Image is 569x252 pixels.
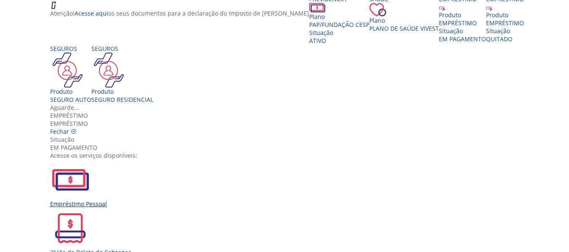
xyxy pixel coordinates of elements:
img: ico_dinheiro.png [309,3,326,13]
img: 2ViaCobranca.svg [50,208,91,248]
img: ico_seguros.png [50,53,85,88]
div: Seguros [91,45,153,53]
span: PAP/Fundação CESP [309,21,369,29]
div: EMPRÉSTIMO [439,19,486,27]
div: Situação [50,135,525,143]
div: Produto [50,88,91,95]
div: Produto [439,11,486,19]
div: EMPRÉSTIMO [486,19,524,27]
a: Seguros Produto SEGURO AUTO [50,45,91,103]
div: SEGURO RESIDENCIAL [91,95,153,103]
span: Ativo [309,37,326,45]
div: EM PAGAMENTO [50,143,525,151]
span: Fechar [50,127,69,135]
div: Produto [486,11,524,19]
div: Acesse os serviços disponíveis: [50,151,525,159]
span: Plano de Saúde VIVEST [369,24,439,32]
div: Empréstimo [50,111,525,119]
div: Aguarde... [50,103,525,111]
div: SEGURO AUTO [50,95,91,103]
div: Plano [369,16,439,24]
a: Empréstimo Pessoal [50,159,525,208]
div: Plano [309,13,369,21]
a: Fechar [50,127,77,135]
a: Seguros Produto SEGURO RESIDENCIAL [91,45,153,103]
span: EMPRÉSTIMO [50,119,88,127]
img: EmprestimoPessoal.svg [50,159,91,200]
div: Empréstimo Pessoal [50,200,525,208]
p: Atenção! os seus documentos para a declaração do Imposto de [PERSON_NAME] [50,9,309,17]
div: Produto [91,88,153,95]
img: ico_emprestimo.svg [486,5,492,11]
div: Seguros [50,45,91,53]
img: ico_emprestimo.svg [439,5,445,11]
div: Situação [486,27,524,35]
span: QUITADO [486,35,513,43]
a: Acesse aqui [75,9,108,17]
div: Situação [309,29,369,37]
img: ico_coracao.png [369,3,386,16]
div: Situação [439,27,486,35]
img: ico_seguros.png [91,53,126,88]
span: EM PAGAMENTO [439,35,486,43]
